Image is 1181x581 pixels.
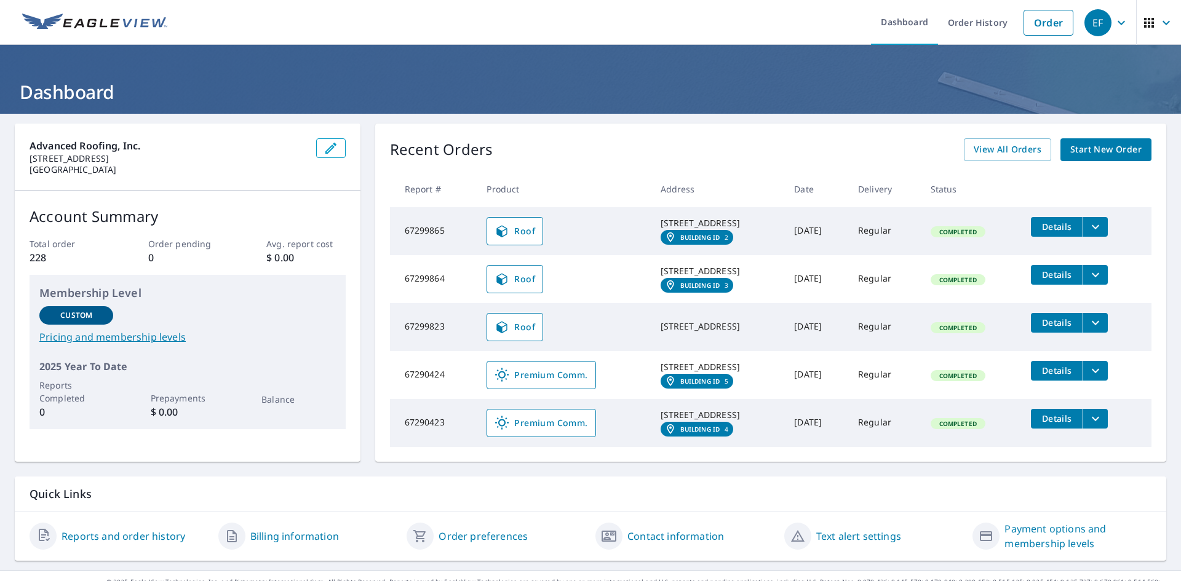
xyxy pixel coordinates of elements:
[1083,409,1108,429] button: filesDropdownBtn-67290423
[680,377,720,385] em: Building ID
[627,529,724,543] a: Contact information
[62,529,185,543] a: Reports and order history
[1004,521,1151,551] a: Payment options and membership levels
[487,409,595,437] a: Premium Comm.
[30,237,108,250] p: Total order
[1031,361,1083,381] button: detailsBtn-67290424
[1031,313,1083,333] button: detailsBtn-67299823
[495,368,587,382] span: Premium Comm.
[1070,142,1142,157] span: Start New Order
[661,422,734,437] a: Building ID4
[390,303,477,351] td: 67299823
[477,171,650,207] th: Product
[39,359,336,374] p: 2025 Year To Date
[390,399,477,447] td: 67290423
[266,237,345,250] p: Avg. report cost
[15,79,1166,105] h1: Dashboard
[661,361,775,373] div: [STREET_ADDRESS]
[848,303,921,351] td: Regular
[1024,10,1073,36] a: Order
[30,153,306,164] p: [STREET_ADDRESS]
[30,250,108,265] p: 228
[932,419,984,428] span: Completed
[487,313,543,341] a: Roof
[151,392,225,405] p: Prepayments
[921,171,1022,207] th: Status
[932,323,984,332] span: Completed
[39,405,113,419] p: 0
[487,265,543,293] a: Roof
[1038,221,1075,232] span: Details
[816,529,901,543] a: Text alert settings
[390,255,477,303] td: 67299864
[784,351,848,399] td: [DATE]
[1083,265,1108,285] button: filesDropdownBtn-67299864
[487,217,543,245] a: Roof
[148,237,227,250] p: Order pending
[1083,313,1108,333] button: filesDropdownBtn-67299823
[439,529,528,543] a: Order preferences
[680,425,720,433] em: Building ID
[390,351,477,399] td: 67290424
[30,486,1151,502] p: Quick Links
[1031,409,1083,429] button: detailsBtn-67290423
[495,416,587,430] span: Premium Comm.
[784,303,848,351] td: [DATE]
[1038,317,1075,328] span: Details
[784,399,848,447] td: [DATE]
[932,371,984,380] span: Completed
[390,138,493,161] p: Recent Orders
[974,142,1041,157] span: View All Orders
[39,379,113,405] p: Reports Completed
[30,164,306,175] p: [GEOGRAPHIC_DATA]
[1038,413,1075,424] span: Details
[22,14,167,32] img: EV Logo
[848,255,921,303] td: Regular
[151,405,225,419] p: $ 0.00
[1083,217,1108,237] button: filesDropdownBtn-67299865
[487,361,595,389] a: Premium Comm.
[661,217,775,229] div: [STREET_ADDRESS]
[661,320,775,333] div: [STREET_ADDRESS]
[266,250,345,265] p: $ 0.00
[784,207,848,255] td: [DATE]
[651,171,785,207] th: Address
[30,205,346,227] p: Account Summary
[1031,217,1083,237] button: detailsBtn-67299865
[60,310,92,321] p: Custom
[39,330,336,344] a: Pricing and membership levels
[784,255,848,303] td: [DATE]
[1084,9,1111,36] div: EF
[495,272,535,287] span: Roof
[30,138,306,153] p: Advanced Roofing, Inc.
[1083,361,1108,381] button: filesDropdownBtn-67290424
[261,393,335,406] p: Balance
[148,250,227,265] p: 0
[784,171,848,207] th: Date
[1038,269,1075,280] span: Details
[39,285,336,301] p: Membership Level
[661,230,734,245] a: Building ID2
[1031,265,1083,285] button: detailsBtn-67299864
[661,278,734,293] a: Building ID3
[250,529,339,543] a: Billing information
[848,171,921,207] th: Delivery
[964,138,1051,161] a: View All Orders
[661,409,775,421] div: [STREET_ADDRESS]
[1038,365,1075,376] span: Details
[932,227,984,236] span: Completed
[495,320,535,334] span: Roof
[680,234,720,241] em: Building ID
[848,351,921,399] td: Regular
[932,275,984,284] span: Completed
[390,171,477,207] th: Report #
[848,207,921,255] td: Regular
[1060,138,1151,161] a: Start New Order
[495,224,535,239] span: Roof
[661,374,734,389] a: Building ID5
[390,207,477,255] td: 67299865
[661,265,775,277] div: [STREET_ADDRESS]
[848,399,921,447] td: Regular
[680,282,720,289] em: Building ID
